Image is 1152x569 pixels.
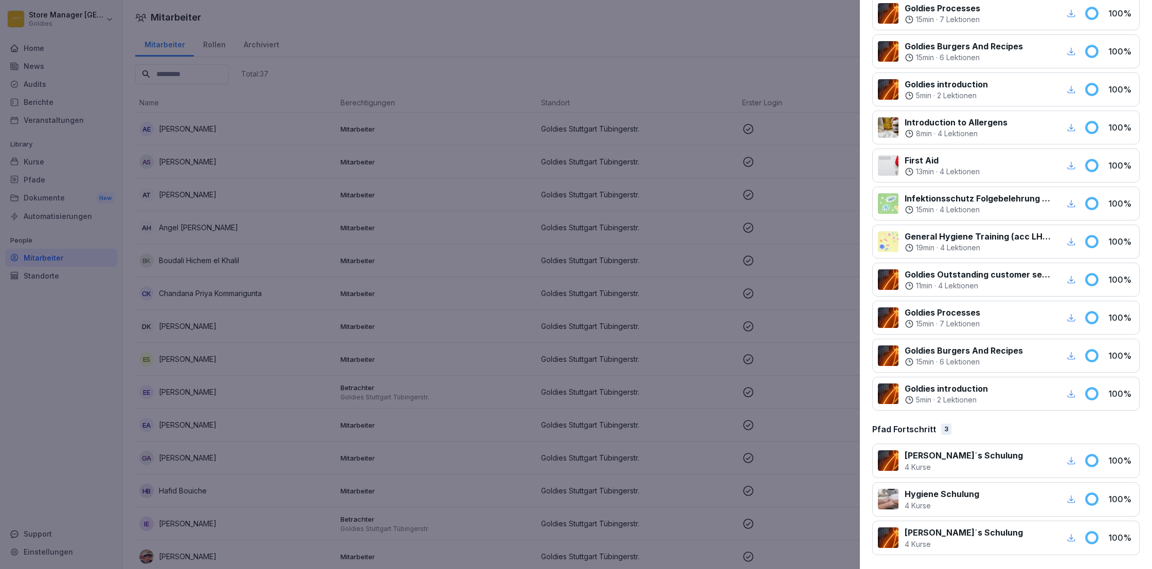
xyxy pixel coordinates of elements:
[940,14,980,25] p: 7 Lektionen
[905,192,1052,205] p: Infektionsschutz Folgebelehrung (nach §43 IfSG)
[940,52,980,63] p: 6 Lektionen
[905,154,980,167] p: First Aid
[1108,388,1134,400] p: 100 %
[940,167,980,177] p: 4 Lektionen
[905,500,979,511] p: 4 Kurse
[938,129,978,139] p: 4 Lektionen
[937,90,977,101] p: 2 Lektionen
[905,281,1052,291] div: ·
[1108,159,1134,172] p: 100 %
[905,344,1023,357] p: Goldies Burgers And Recipes
[940,205,980,215] p: 4 Lektionen
[905,167,980,177] div: ·
[905,14,980,25] div: ·
[905,268,1052,281] p: Goldies Outstanding customer service
[940,319,980,329] p: 7 Lektionen
[916,357,934,367] p: 15 min
[937,395,977,405] p: 2 Lektionen
[1108,235,1134,248] p: 100 %
[941,424,951,435] div: 3
[938,281,978,291] p: 4 Lektionen
[905,129,1007,139] div: ·
[1108,197,1134,210] p: 100 %
[905,526,1023,539] p: [PERSON_NAME]´s Schulung
[905,116,1007,129] p: Introduction to Allergens
[905,395,988,405] div: ·
[1108,83,1134,96] p: 100 %
[1108,273,1134,286] p: 100 %
[916,281,932,291] p: 11 min
[916,14,934,25] p: 15 min
[905,382,988,395] p: Goldies introduction
[905,205,1052,215] div: ·
[905,357,1023,367] div: ·
[1108,311,1134,324] p: 100 %
[1108,350,1134,362] p: 100 %
[916,319,934,329] p: 15 min
[905,52,1023,63] div: ·
[1108,454,1134,467] p: 100 %
[872,423,936,435] p: Pfad Fortschritt
[1108,121,1134,134] p: 100 %
[905,243,1052,253] div: ·
[905,462,1023,472] p: 4 Kurse
[916,205,934,215] p: 15 min
[905,2,980,14] p: Goldies Processes
[916,243,934,253] p: 19 min
[916,52,934,63] p: 15 min
[905,78,988,90] p: Goldies introduction
[905,449,1023,462] p: [PERSON_NAME]´s Schulung
[905,488,979,500] p: Hygiene Schulung
[1108,45,1134,58] p: 100 %
[916,167,934,177] p: 13 min
[905,90,988,101] div: ·
[1108,7,1134,20] p: 100 %
[940,357,980,367] p: 6 Lektionen
[940,243,980,253] p: 4 Lektionen
[905,319,980,329] div: ·
[916,129,932,139] p: 8 min
[905,40,1023,52] p: Goldies Burgers And Recipes
[905,539,1023,549] p: 4 Kurse
[905,306,980,319] p: Goldies Processes
[1108,531,1134,544] p: 100 %
[905,230,1052,243] p: General Hygiene Training (acc LHMV §4)
[916,90,931,101] p: 5 min
[1108,493,1134,505] p: 100 %
[916,395,931,405] p: 5 min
